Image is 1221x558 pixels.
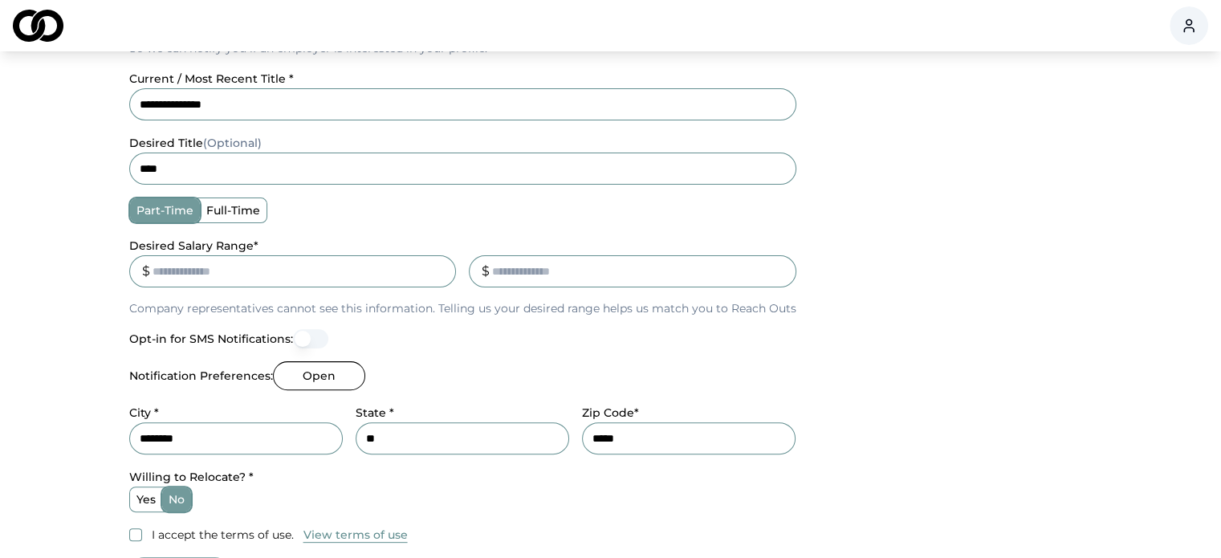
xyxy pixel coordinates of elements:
label: no [162,487,191,511]
div: $ [482,262,490,281]
label: current / most recent title * [129,71,294,86]
button: Open [273,361,365,390]
span: (Optional) [203,136,262,150]
label: yes [130,487,162,511]
label: Desired Salary Range * [129,238,258,253]
label: City * [129,405,159,420]
label: Notification Preferences: [129,370,273,381]
label: Zip Code* [582,405,639,420]
label: Willing to Relocate? * [129,470,254,484]
label: _ [469,238,474,253]
label: Opt-in for SMS Notifications: [129,333,293,344]
label: desired title [129,136,262,150]
label: State * [356,405,394,420]
label: part-time [130,198,200,222]
label: I accept the terms of use. [152,527,294,543]
label: full-time [200,198,267,222]
p: Company representatives cannot see this information. Telling us your desired range helps us match... [129,300,796,316]
button: View terms of use [303,527,408,543]
img: logo [13,10,63,42]
a: View terms of use [303,525,408,544]
div: $ [142,262,150,281]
